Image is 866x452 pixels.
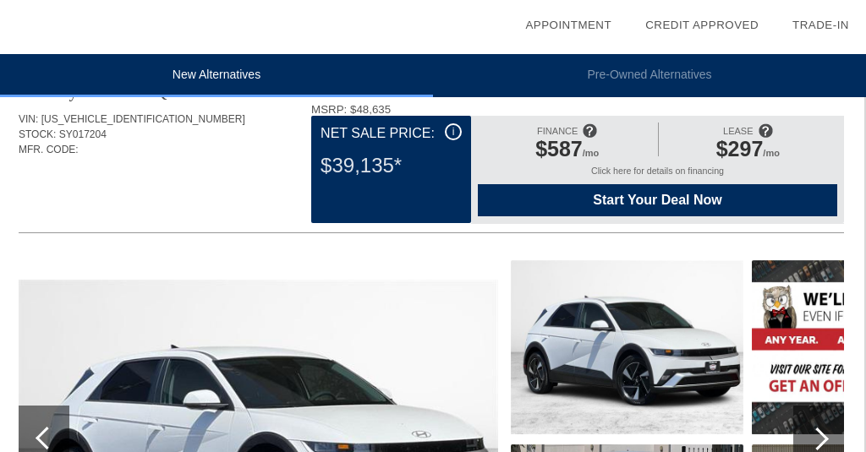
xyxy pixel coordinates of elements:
[433,54,866,97] li: Pre-Owned Alternatives
[19,182,844,210] div: Quoted on [DATE] 11:59:50 AM
[19,128,56,140] span: STOCK:
[59,128,107,140] span: SY017204
[535,137,583,161] span: $587
[667,137,829,166] div: /mo
[537,126,578,136] span: FINANCE
[525,19,611,31] a: Appointment
[723,126,753,136] span: LEASE
[478,166,837,184] div: Click here for details on financing
[321,123,462,144] div: Net Sale Price:
[321,144,462,188] div: $39,135*
[792,19,849,31] a: Trade-In
[19,144,79,155] span: MFR. CODE:
[41,113,245,125] span: [US_VEHICLE_IDENTIFICATION_NUMBER]
[486,137,648,166] div: /mo
[19,113,38,125] span: VIN:
[716,137,764,161] span: $297
[445,123,462,140] div: i
[645,19,759,31] a: Credit Approved
[496,193,819,208] span: Start Your Deal Now
[511,260,743,434] img: e75331e15c45c9b64d065852954f5bf2x.jpg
